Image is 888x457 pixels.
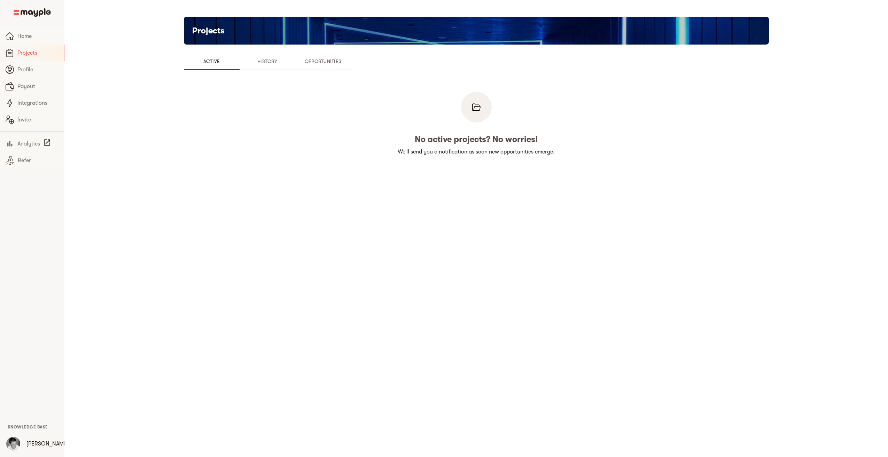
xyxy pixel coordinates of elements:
iframe: Chat Widget [763,376,888,457]
span: Profile [17,65,59,74]
button: User Menu [2,433,24,455]
span: History [244,57,291,65]
span: Home [17,32,59,40]
span: Analytics [17,140,40,148]
span: Active [188,57,235,65]
span: Refer [18,156,59,165]
span: Opportunities [299,57,347,65]
p: [PERSON_NAME] [26,440,69,448]
span: Payout [17,82,59,90]
span: Knowledge Base [8,425,48,430]
h5: No active projects? No worries! [415,134,538,145]
a: Knowledge Base [8,424,48,430]
span: Invite [17,116,59,124]
p: We’ll send you a notification as soon new opportunities emerge. [398,148,555,156]
img: wX89r4wFQIubCHj7pWQt [6,437,20,451]
h5: Projects [192,25,225,36]
span: Integrations [17,99,59,107]
img: Main logo [14,8,51,17]
span: Projects [17,49,58,57]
